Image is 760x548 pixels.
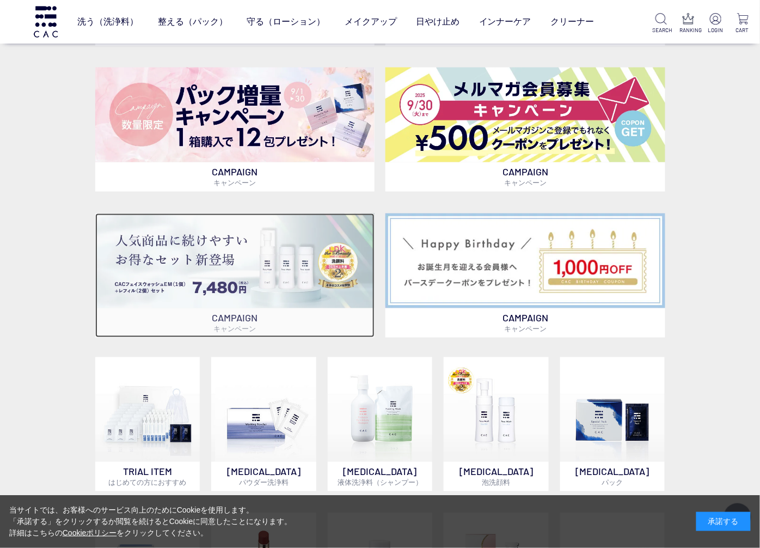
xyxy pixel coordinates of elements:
[444,462,549,491] p: [MEDICAL_DATA]
[479,7,531,36] a: インナーケア
[345,7,397,36] a: メイクアップ
[239,478,289,487] span: パウダー洗浄料
[108,478,186,487] span: はじめての方におすすめ
[95,357,200,492] a: トライアルセット TRIAL ITEMはじめての方におすすめ
[338,478,422,487] span: 液体洗浄料（シャンプー）
[504,179,547,187] span: キャンペーン
[385,214,665,338] a: バースデークーポン バースデークーポン CAMPAIGNキャンペーン
[95,162,375,192] p: CAMPAIGN
[679,13,697,34] a: RANKING
[385,68,665,162] img: メルマガ会員募集
[95,462,200,491] p: TRIAL ITEM
[734,26,751,34] p: CART
[602,478,623,487] span: パック
[32,6,59,37] img: logo
[653,13,670,34] a: SEARCH
[653,26,670,34] p: SEARCH
[696,512,751,531] div: 承諾する
[550,7,594,36] a: クリーナー
[504,325,547,333] span: キャンペーン
[444,357,549,492] a: 泡洗顔料 [MEDICAL_DATA]泡洗顔料
[247,7,325,36] a: 守る（ローション）
[385,214,665,308] img: バースデークーポン
[416,7,459,36] a: 日やけ止め
[560,462,665,491] p: [MEDICAL_DATA]
[95,214,375,338] a: フェイスウォッシュ＋レフィル2個セット フェイスウォッシュ＋レフィル2個セット CAMPAIGNキャンペーン
[328,357,433,492] a: [MEDICAL_DATA]液体洗浄料（シャンプー）
[95,68,375,192] a: パック増量キャンペーン パック増量キャンペーン CAMPAIGNキャンペーン
[385,162,665,192] p: CAMPAIGN
[213,325,256,333] span: キャンペーン
[211,462,316,491] p: [MEDICAL_DATA]
[734,13,751,34] a: CART
[482,478,511,487] span: 泡洗顔料
[385,308,665,338] p: CAMPAIGN
[213,179,256,187] span: キャンペーン
[328,462,433,491] p: [MEDICAL_DATA]
[63,528,117,537] a: Cookieポリシー
[158,7,228,36] a: 整える（パック）
[95,68,375,162] img: パック増量キャンペーン
[9,504,292,539] div: 当サイトでは、お客様へのサービス向上のためにCookieを使用します。 「承諾する」をクリックするか閲覧を続けるとCookieに同意したことになります。 詳細はこちらの をクリックしてください。
[679,26,697,34] p: RANKING
[211,357,316,492] a: [MEDICAL_DATA]パウダー洗浄料
[95,308,375,338] p: CAMPAIGN
[385,68,665,192] a: メルマガ会員募集 メルマガ会員募集 CAMPAIGNキャンペーン
[95,214,375,308] img: フェイスウォッシュ＋レフィル2個セット
[95,357,200,462] img: トライアルセット
[560,357,665,492] a: [MEDICAL_DATA]パック
[707,13,724,34] a: LOGIN
[707,26,724,34] p: LOGIN
[444,357,549,462] img: 泡洗顔料
[77,7,138,36] a: 洗う（洗浄料）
